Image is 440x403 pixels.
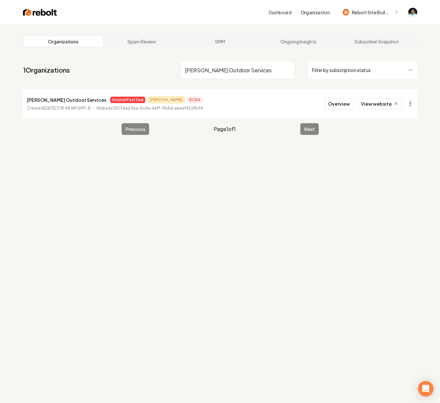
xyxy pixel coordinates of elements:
span: BCBA [187,97,202,103]
a: Dashboard [269,9,291,16]
button: Organization [297,6,334,18]
img: Rebolt Logo [23,8,57,17]
span: Invoice Past Due [110,97,145,103]
a: Spam Review [102,36,181,47]
button: Open user button [408,8,417,17]
button: Overview [325,98,353,110]
p: [PERSON_NAME] Outdoor Services [27,96,106,104]
img: Arwin Rahmatpanah [408,8,417,17]
span: Page 1 of 1 [214,125,236,133]
a: View website [357,98,402,109]
a: Ongoing Insights [259,36,338,47]
input: Search by name or ID [181,61,295,79]
p: Created [27,105,90,112]
span: Rebolt Site Builder [352,9,391,16]
a: 1Organizations [23,65,70,75]
span: [PERSON_NAME] [148,97,184,103]
img: Rebolt Site Builder [343,9,349,16]
time: [DATE] 11:18:48 AM GMT-8 [43,106,90,111]
div: Open Intercom Messenger [418,381,434,397]
p: Website ID 534ad3ea-5c4a-4aff-964d-aeeaf42dfb94 [96,105,203,112]
a: SMM [181,36,259,47]
a: Subscriber Snapshot [338,36,416,47]
a: Organizations [24,36,103,47]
